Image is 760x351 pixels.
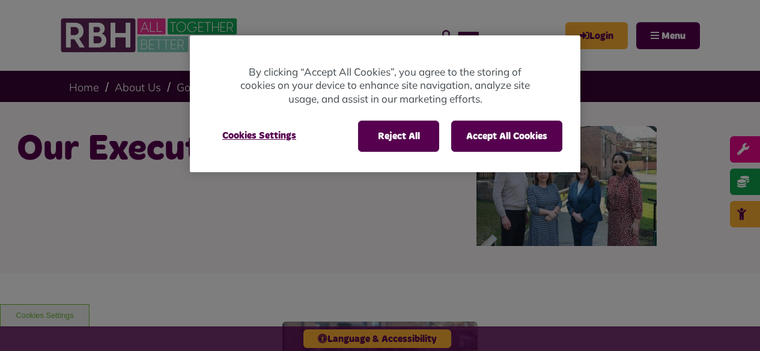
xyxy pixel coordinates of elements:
div: Cookie banner [190,35,580,173]
button: Accept All Cookies [451,121,562,152]
div: Privacy [190,35,580,173]
p: By clicking “Accept All Cookies”, you agree to the storing of cookies on your device to enhance s... [238,65,532,106]
button: Cookies Settings [208,121,311,151]
button: Reject All [358,121,439,152]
